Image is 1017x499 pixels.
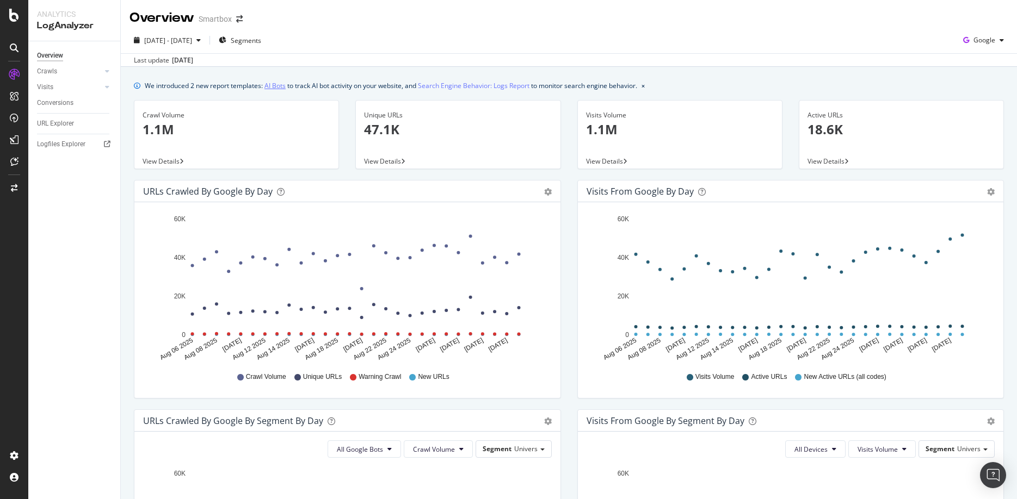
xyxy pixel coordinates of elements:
[439,336,460,353] text: [DATE]
[957,444,981,453] span: Univers
[483,444,511,453] span: Segment
[587,415,744,426] div: Visits from Google By Segment By Day
[617,254,628,261] text: 40K
[37,82,53,93] div: Visits
[236,15,243,23] div: arrow-right-arrow-left
[37,139,85,150] div: Logfiles Explorer
[586,110,774,120] div: Visits Volume
[415,336,436,353] text: [DATE]
[858,336,879,353] text: [DATE]
[587,186,694,197] div: Visits from Google by day
[804,372,886,382] span: New Active URLs (all codes)
[808,110,995,120] div: Active URLs
[294,336,316,353] text: [DATE]
[37,82,102,93] a: Visits
[785,336,807,353] text: [DATE]
[514,444,538,453] span: Univers
[882,336,904,353] text: [DATE]
[37,50,63,61] div: Overview
[143,157,180,166] span: View Details
[246,372,286,382] span: Crawl Volume
[544,417,552,425] div: gear
[143,415,323,426] div: URLs Crawled by Google By Segment By Day
[980,462,1006,488] div: Open Intercom Messenger
[418,80,529,91] a: Search Engine Behavior: Logs Report
[264,80,286,91] a: AI Bots
[359,372,401,382] span: Warning Crawl
[987,417,995,425] div: gear
[328,440,401,458] button: All Google Bots
[303,372,342,382] span: Unique URLs
[37,97,113,109] a: Conversions
[364,157,401,166] span: View Details
[487,336,509,353] text: [DATE]
[959,32,1008,49] button: Google
[785,440,846,458] button: All Devices
[130,9,194,27] div: Overview
[587,211,995,362] svg: A chart.
[337,445,383,454] span: All Google Bots
[795,336,831,361] text: Aug 22 2025
[37,20,112,32] div: LogAnalyzer
[639,78,648,93] button: close banner
[695,372,735,382] span: Visits Volume
[617,215,628,223] text: 60K
[544,188,552,196] div: gear
[172,55,193,65] div: [DATE]
[37,118,113,129] a: URL Explorer
[37,118,74,129] div: URL Explorer
[231,36,261,45] span: Segments
[808,157,845,166] span: View Details
[930,336,952,353] text: [DATE]
[664,336,686,353] text: [DATE]
[626,336,662,361] text: Aug 08 2025
[143,120,330,139] p: 1.1M
[174,470,186,477] text: 60K
[352,336,388,361] text: Aug 22 2025
[848,440,916,458] button: Visits Volume
[130,32,205,49] button: [DATE] - [DATE]
[617,470,628,477] text: 60K
[819,336,855,361] text: Aug 24 2025
[342,336,363,353] text: [DATE]
[145,80,637,91] div: We introduced 2 new report templates: to track AI bot activity on your website, and to monitor se...
[413,445,455,454] span: Crawl Volume
[586,157,623,166] span: View Details
[199,14,232,24] div: Smartbox
[418,372,449,382] span: New URLs
[221,336,243,353] text: [DATE]
[625,331,629,339] text: 0
[37,50,113,61] a: Overview
[463,336,485,353] text: [DATE]
[698,336,734,361] text: Aug 14 2025
[987,188,995,196] div: gear
[37,97,73,109] div: Conversions
[214,32,266,49] button: Segments
[143,211,552,362] svg: A chart.
[304,336,340,361] text: Aug 18 2025
[143,186,273,197] div: URLs Crawled by Google by day
[158,336,194,361] text: Aug 06 2025
[231,336,267,361] text: Aug 12 2025
[174,215,186,223] text: 60K
[617,292,628,300] text: 20K
[808,120,995,139] p: 18.6K
[182,331,186,339] text: 0
[858,445,898,454] span: Visits Volume
[737,336,759,353] text: [DATE]
[134,55,193,65] div: Last update
[37,66,102,77] a: Crawls
[134,80,1004,91] div: info banner
[143,110,330,120] div: Crawl Volume
[37,9,112,20] div: Analytics
[926,444,954,453] span: Segment
[751,372,787,382] span: Active URLs
[174,254,186,261] text: 40K
[376,336,412,361] text: Aug 24 2025
[674,336,710,361] text: Aug 12 2025
[794,445,828,454] span: All Devices
[404,440,473,458] button: Crawl Volume
[37,139,113,150] a: Logfiles Explorer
